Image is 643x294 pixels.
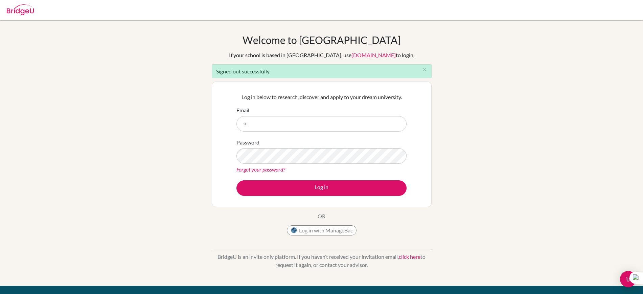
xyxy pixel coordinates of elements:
button: Log in with ManageBac [287,225,357,235]
p: Log in below to research, discover and apply to your dream university. [236,93,407,101]
label: Password [236,138,259,146]
button: Log in [236,180,407,196]
p: OR [318,212,325,220]
i: close [422,67,427,72]
button: Close [418,65,431,75]
a: [DOMAIN_NAME] [351,52,396,58]
p: BridgeU is an invite only platform. If you haven’t received your invitation email, to request it ... [212,253,432,269]
div: Open Intercom Messenger [620,271,636,287]
a: Forgot your password? [236,166,285,173]
div: Signed out successfully. [212,64,432,78]
a: click here [399,253,420,260]
div: If your school is based in [GEOGRAPHIC_DATA], use to login. [229,51,414,59]
h1: Welcome to [GEOGRAPHIC_DATA] [243,34,400,46]
img: Bridge-U [7,4,34,15]
label: Email [236,106,249,114]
